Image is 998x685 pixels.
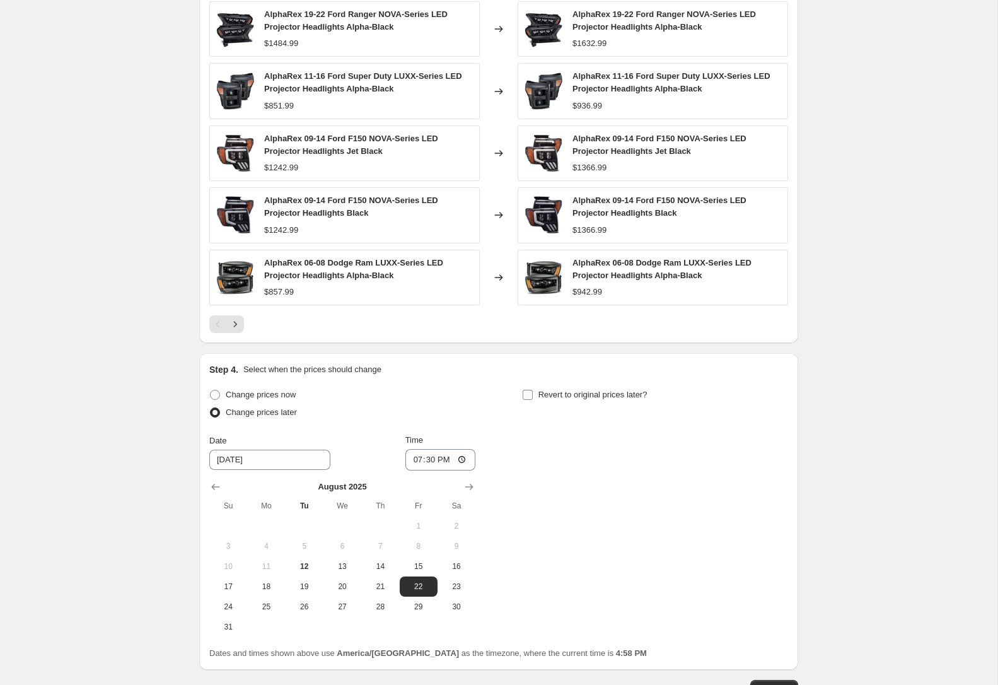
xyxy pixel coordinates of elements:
[328,541,356,551] span: 6
[443,521,470,531] span: 2
[616,648,647,658] b: 4:58 PM
[209,496,247,516] th: Sunday
[323,496,361,516] th: Wednesday
[443,582,470,592] span: 23
[252,582,280,592] span: 18
[366,541,394,551] span: 7
[264,286,294,298] div: $857.99
[264,161,298,174] div: $1242.99
[438,516,475,536] button: Saturday August 2 2025
[443,561,470,571] span: 16
[525,10,562,48] img: 2ab90f4263cc8fe0fb6e56321c3a61cd_80x.jpg
[438,577,475,597] button: Saturday August 23 2025
[214,561,242,571] span: 10
[252,602,280,612] span: 25
[443,501,470,511] span: Sa
[216,196,254,234] img: 5ea9275ac2235d7a08f6205c6d5243ba_80x.jpg
[366,561,394,571] span: 14
[291,582,318,592] span: 19
[328,501,356,511] span: We
[214,622,242,632] span: 31
[405,435,423,445] span: Time
[291,561,318,571] span: 12
[291,602,318,612] span: 26
[366,501,394,511] span: Th
[209,577,247,597] button: Sunday August 17 2025
[264,100,294,112] div: $851.99
[572,134,746,156] span: AlphaRex 09-14 Ford F150 NOVA-Series LED Projector Headlights Jet Black
[286,496,323,516] th: Tuesday
[400,516,438,536] button: Friday August 1 2025
[264,196,438,218] span: AlphaRex 09-14 Ford F150 NOVA-Series LED Projector Headlights Black
[438,496,475,516] th: Saturday
[438,556,475,577] button: Saturday August 16 2025
[216,73,254,110] img: 4893ddb411ced70486584517a3223bc5_80x.jpg
[443,602,470,612] span: 30
[247,496,285,516] th: Monday
[405,541,432,551] span: 8
[572,161,606,174] div: $1366.99
[252,501,280,511] span: Mo
[572,224,606,237] div: $1366.99
[209,363,238,376] h2: Step 4.
[216,134,254,172] img: ad0af9629a3edf754e03af984319c2eb_80x.jpg
[572,100,602,112] div: $936.99
[264,9,448,32] span: AlphaRex 19-22 Ford Ranger NOVA-Series LED Projector Headlights Alpha-Black
[328,582,356,592] span: 20
[291,501,318,511] span: Tu
[207,478,224,496] button: Show previous month, July 2025
[361,536,399,556] button: Thursday August 7 2025
[405,449,476,471] input: 12:00
[286,536,323,556] button: Tuesday August 5 2025
[400,577,438,597] button: Friday August 22 2025
[247,556,285,577] button: Monday August 11 2025
[286,577,323,597] button: Tuesday August 19 2025
[209,556,247,577] button: Sunday August 10 2025
[405,582,432,592] span: 22
[264,134,438,156] span: AlphaRex 09-14 Ford F150 NOVA-Series LED Projector Headlights Jet Black
[405,602,432,612] span: 29
[247,597,285,617] button: Monday August 25 2025
[209,597,247,617] button: Sunday August 24 2025
[214,501,242,511] span: Su
[209,436,226,445] span: Date
[216,10,254,48] img: 2ab90f4263cc8fe0fb6e56321c3a61cd_80x.jpg
[264,258,443,280] span: AlphaRex 06-08 Dodge Ram LUXX-Series LED Projector Headlights Alpha-Black
[286,597,323,617] button: Tuesday August 26 2025
[525,196,562,234] img: 5ea9275ac2235d7a08f6205c6d5243ba_80x.jpg
[209,315,244,333] nav: Pagination
[361,496,399,516] th: Thursday
[337,648,459,658] b: America/[GEOGRAPHIC_DATA]
[572,286,602,298] div: $942.99
[209,617,247,637] button: Sunday August 31 2025
[361,577,399,597] button: Thursday August 21 2025
[328,561,356,571] span: 13
[525,259,562,296] img: 1b5131590d487b10a9c6a760e57e198f_39e2a92d-3f33-44e7-be83-0d5277ba82a8_80x.jpg
[323,536,361,556] button: Wednesday August 6 2025
[366,582,394,592] span: 21
[226,315,244,333] button: Next
[366,602,394,612] span: 28
[323,597,361,617] button: Wednesday August 27 2025
[214,602,242,612] span: 24
[400,496,438,516] th: Friday
[209,648,647,658] span: Dates and times shown above use as the timezone, where the current time is
[538,390,647,399] span: Revert to original prices later?
[286,556,323,577] button: Today Tuesday August 12 2025
[460,478,478,496] button: Show next month, September 2025
[226,390,296,399] span: Change prices now
[226,407,297,417] span: Change prices later
[247,577,285,597] button: Monday August 18 2025
[243,363,381,376] p: Select when the prices should change
[264,71,462,93] span: AlphaRex 11-16 Ford Super Duty LUXX-Series LED Projector Headlights Alpha-Black
[572,71,770,93] span: AlphaRex 11-16 Ford Super Duty LUXX-Series LED Projector Headlights Alpha-Black
[438,597,475,617] button: Saturday August 30 2025
[405,561,432,571] span: 15
[572,258,751,280] span: AlphaRex 06-08 Dodge Ram LUXX-Series LED Projector Headlights Alpha-Black
[323,577,361,597] button: Wednesday August 20 2025
[214,582,242,592] span: 17
[214,541,242,551] span: 3
[252,561,280,571] span: 11
[361,597,399,617] button: Thursday August 28 2025
[264,224,298,237] div: $1242.99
